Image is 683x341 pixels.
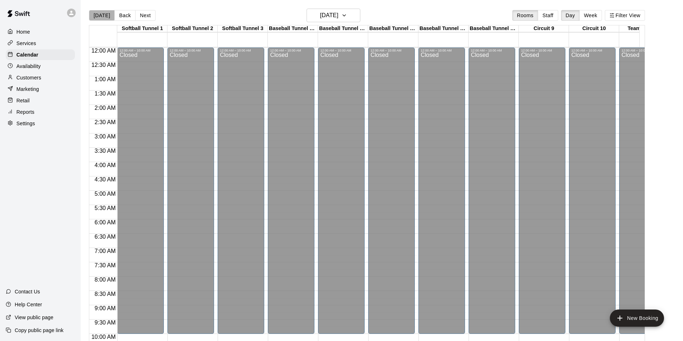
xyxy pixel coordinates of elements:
[519,48,565,334] div: 12:00 AM – 10:00 AM: Closed
[16,97,30,104] p: Retail
[93,248,118,254] span: 7:00 AM
[93,119,118,125] span: 2:30 AM
[16,63,41,70] p: Availability
[471,52,513,336] div: Closed
[619,48,666,334] div: 12:00 AM – 10:00 AM: Closed
[270,52,312,336] div: Closed
[538,10,558,21] button: Staff
[6,26,75,37] a: Home
[320,10,338,20] h6: [DATE]
[93,305,118,311] span: 9:00 AM
[6,49,75,60] a: Calendar
[370,49,413,52] div: 12:00 AM – 10:00 AM
[16,108,34,116] p: Reports
[610,310,664,327] button: add
[135,10,155,21] button: Next
[93,205,118,211] span: 5:30 AM
[519,25,569,32] div: Circuit 9
[90,334,118,340] span: 10:00 AM
[16,74,41,81] p: Customers
[90,48,118,54] span: 12:00 AM
[621,52,664,336] div: Closed
[93,234,118,240] span: 6:30 AM
[15,288,40,295] p: Contact Us
[521,52,563,336] div: Closed
[571,49,613,52] div: 12:00 AM – 10:00 AM
[117,25,167,32] div: Softball Tunnel 1
[521,49,563,52] div: 12:00 AM – 10:00 AM
[605,10,645,21] button: Filter View
[218,48,264,334] div: 12:00 AM – 10:00 AM: Closed
[93,105,118,111] span: 2:00 AM
[6,38,75,49] a: Services
[93,219,118,225] span: 6:00 AM
[418,48,465,334] div: 12:00 AM – 10:00 AM: Closed
[15,327,63,334] p: Copy public page link
[89,10,115,21] button: [DATE]
[561,10,580,21] button: Day
[370,52,413,336] div: Closed
[569,48,616,334] div: 12:00 AM – 10:00 AM: Closed
[418,25,469,32] div: Baseball Tunnel 7 (Mound/Machine)
[93,76,118,82] span: 1:00 AM
[621,49,664,52] div: 12:00 AM – 10:00 AM
[119,52,162,336] div: Closed
[569,25,619,32] div: Circuit 10
[93,133,118,140] span: 3:00 AM
[6,95,75,106] a: Retail
[16,40,36,47] p: Services
[6,107,75,117] a: Reports
[93,162,118,168] span: 4:00 AM
[15,301,42,308] p: Help Center
[119,49,162,52] div: 12:00 AM – 10:00 AM
[93,277,118,283] span: 8:00 AM
[220,52,262,336] div: Closed
[218,25,268,32] div: Softball Tunnel 3
[571,52,613,336] div: Closed
[167,25,218,32] div: Softball Tunnel 2
[469,48,515,334] div: 12:00 AM – 10:00 AM: Closed
[320,49,362,52] div: 12:00 AM – 10:00 AM
[170,52,212,336] div: Closed
[16,86,39,93] p: Marketing
[15,314,53,321] p: View public page
[270,49,312,52] div: 12:00 AM – 10:00 AM
[619,25,669,32] div: Team Room 1
[471,49,513,52] div: 12:00 AM – 10:00 AM
[6,72,75,83] div: Customers
[220,49,262,52] div: 12:00 AM – 10:00 AM
[307,9,360,22] button: [DATE]
[170,49,212,52] div: 12:00 AM – 10:00 AM
[93,148,118,154] span: 3:30 AM
[117,48,164,334] div: 12:00 AM – 10:00 AM: Closed
[114,10,136,21] button: Back
[469,25,519,32] div: Baseball Tunnel 8 (Mound)
[90,62,118,68] span: 12:30 AM
[6,84,75,94] a: Marketing
[93,320,118,326] span: 9:30 AM
[16,28,30,35] p: Home
[320,52,362,336] div: Closed
[16,120,35,127] p: Settings
[368,25,418,32] div: Baseball Tunnel 6 (Machine)
[16,51,38,58] p: Calendar
[579,10,602,21] button: Week
[421,52,463,336] div: Closed
[93,191,118,197] span: 5:00 AM
[512,10,538,21] button: Rooms
[93,262,118,268] span: 7:30 AM
[268,48,314,334] div: 12:00 AM – 10:00 AM: Closed
[6,61,75,72] a: Availability
[6,118,75,129] a: Settings
[318,48,365,334] div: 12:00 AM – 10:00 AM: Closed
[93,91,118,97] span: 1:30 AM
[368,48,415,334] div: 12:00 AM – 10:00 AM: Closed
